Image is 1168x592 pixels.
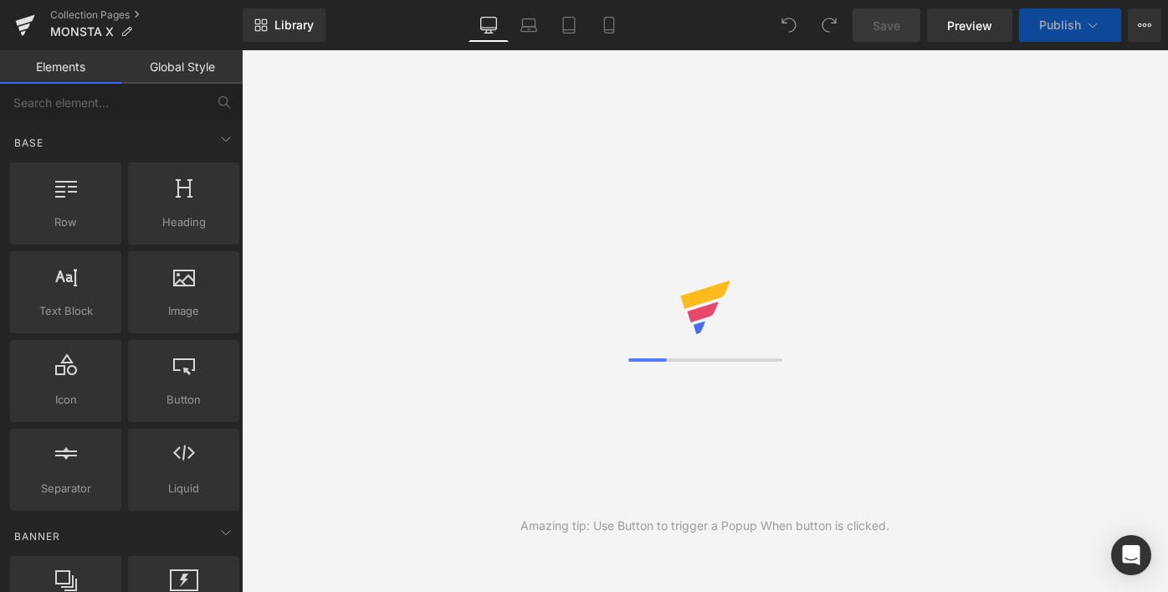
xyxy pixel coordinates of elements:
[243,8,325,42] a: New Library
[15,214,116,231] span: Row
[50,8,243,22] a: Collection Pages
[133,480,234,497] span: Liquid
[133,214,234,231] span: Heading
[947,17,992,34] span: Preview
[509,8,549,42] a: Laptop
[133,302,234,320] span: Image
[121,50,243,84] a: Global Style
[50,25,114,39] span: MONSTA X
[812,8,846,42] button: Redo
[15,391,116,409] span: Icon
[13,135,45,151] span: Base
[1019,8,1121,42] button: Publish
[1111,535,1151,575] div: Open Intercom Messenger
[927,8,1012,42] a: Preview
[1039,18,1081,32] span: Publish
[469,8,509,42] a: Desktop
[549,8,589,42] a: Tablet
[15,480,116,497] span: Separator
[873,17,900,34] span: Save
[13,528,62,544] span: Banner
[274,18,314,33] span: Library
[772,8,806,42] button: Undo
[1128,8,1161,42] button: More
[15,302,116,320] span: Text Block
[520,517,889,535] div: Amazing tip: Use Button to trigger a Popup When button is clicked.
[589,8,629,42] a: Mobile
[133,391,234,409] span: Button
